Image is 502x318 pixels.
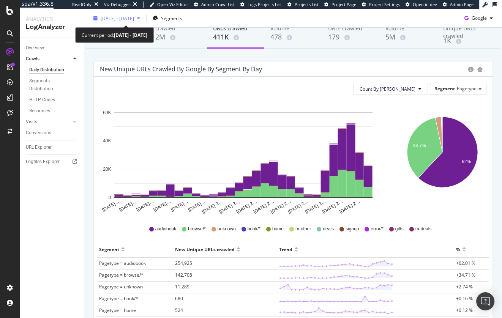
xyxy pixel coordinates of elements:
span: 680 [175,295,183,302]
div: Resources [29,107,50,115]
a: Resources [29,107,79,115]
span: 254,925 [175,260,192,266]
text: 62% [462,159,471,164]
div: 5M [385,32,431,42]
span: Pagetype = book/* [99,295,138,302]
span: Projects List [295,2,319,7]
div: Current period: [82,31,147,39]
span: home [272,226,284,232]
svg: A chart. [100,101,387,215]
div: ReadOnly: [72,2,93,8]
span: 524 [175,307,183,313]
a: Open in dev [406,2,437,8]
span: Pagetype = home [99,307,136,313]
div: Viz Debugger: [104,2,131,8]
text: 40K [103,139,111,144]
div: Logfiles Explorer [26,158,60,166]
text: 60K [103,110,111,115]
div: 2M [155,32,200,42]
a: Crawls [26,55,71,63]
a: Overview [26,44,79,52]
span: Open in dev [413,2,437,7]
span: m-deals [415,226,432,232]
a: Conversions [26,129,79,137]
div: Crawls [26,55,39,63]
text: 0 [109,195,111,200]
span: Admin Page [450,2,474,7]
span: Segments [161,15,182,21]
a: Open Viz Editor [150,2,188,8]
span: Segment [435,85,455,92]
span: Count By Day [360,86,415,92]
span: deals [323,226,334,232]
button: Segments [150,12,185,24]
a: Visits [26,118,71,126]
div: bug [477,67,483,72]
a: Daily Distribution [29,66,79,74]
a: Projects List [287,2,319,8]
div: Conversions [26,129,51,137]
div: New Unique URLs crawled [175,243,235,255]
span: Open Viz Editor [157,2,188,7]
span: +2.74 % [456,283,473,290]
div: circle-info [468,67,474,72]
a: Project Page [324,2,356,8]
svg: A chart. [398,101,486,215]
div: 179 [328,32,373,42]
a: Logfiles Explorer [26,158,79,166]
span: +0.12 % [456,307,473,313]
span: Admin Crawl List [201,2,235,7]
a: URL Explorer [26,143,79,151]
text: 34.7% [413,143,426,148]
div: Overview [26,44,44,52]
span: 142,708 [175,272,192,278]
div: Segment [99,243,119,255]
span: Project Settings [369,2,400,7]
span: unknown [218,226,236,232]
span: error/* [371,226,383,232]
div: New Unique URLs crawled by google by Segment by Day [100,65,262,73]
div: 411K [213,32,258,42]
a: Admin Crawl List [194,2,235,8]
span: m-other [295,226,311,232]
span: [DATE] - [DATE] [101,15,134,21]
span: Pagetype [457,85,477,92]
span: Pagetype = browse/* [99,272,144,278]
div: % [456,243,460,255]
span: book/* [248,226,260,232]
div: Trend [279,243,292,255]
div: 1K [443,36,488,46]
span: Pagetype = unknown [99,283,143,290]
div: LogAnalyzer [26,23,78,31]
span: Google [472,15,487,21]
span: browse/* [188,226,206,232]
div: Visits [26,118,37,126]
button: Count By [PERSON_NAME] [353,83,428,95]
span: 11,289 [175,283,189,290]
div: URL Explorer [26,143,52,151]
div: Open Intercom Messenger [476,292,494,310]
div: Segments Distribution [29,77,71,93]
div: Daily Distribution [29,66,64,74]
a: Admin Page [443,2,474,8]
span: gifts [395,226,404,232]
div: 478 [270,32,316,42]
span: signup [346,226,359,232]
b: [DATE] - [DATE] [114,32,147,38]
span: Logs Projects List [248,2,282,7]
span: +0.16 % [456,295,473,302]
div: HTTP Codes [29,96,55,104]
span: Pagetype = audiobook [99,260,146,266]
span: +62.01 % [456,260,475,266]
span: +34.71 % [456,272,475,278]
a: Project Settings [362,2,400,8]
div: Analytics [26,15,78,23]
span: Project Page [332,2,356,7]
a: Segments Distribution [29,77,79,93]
button: [DATE] - [DATE] [90,12,143,24]
button: Google [461,12,496,24]
span: audiobook [155,226,176,232]
text: 20K [103,167,111,172]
